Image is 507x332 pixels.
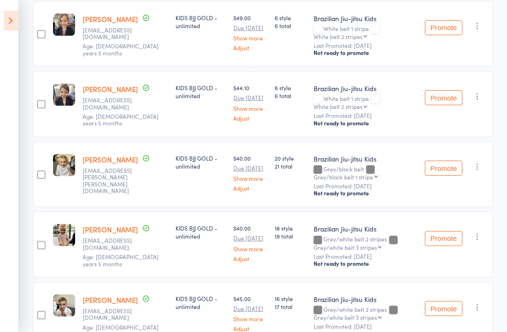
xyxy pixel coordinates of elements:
a: Show more [233,175,267,181]
div: Not ready to promote [314,260,417,267]
small: Due [DATE] [233,235,267,241]
div: $49.00 [233,14,267,51]
div: $45.00 [233,294,267,332]
a: [PERSON_NAME] [83,224,138,234]
div: Grey/black belt [314,166,417,180]
a: Adjust [233,325,267,332]
small: ashleigh143@outlook.com [83,308,144,321]
small: elyce2488@hotmail.com [83,237,144,251]
small: matt.andrew.kelly@gmail.com [83,167,144,194]
div: White belt 2 stripes [314,33,362,39]
div: Brazilian Jiu-jitsu Kids [314,84,417,93]
div: KIDS BJJ GOLD - unlimited [176,294,226,310]
div: $44.10 [233,84,267,121]
span: 20 style [275,154,306,162]
div: Grey/white belt 3 stripes [314,244,377,250]
a: Adjust [233,45,267,51]
div: Brazilian Jiu-jitsu Kids [314,154,417,163]
div: Grey/white belt 2 stripes [314,306,417,320]
img: image1752213719.png [53,14,75,36]
img: image1711429860.png [53,154,75,176]
div: Brazilian Jiu-jitsu Kids [314,294,417,304]
a: Adjust [233,255,267,262]
span: Age: [DEMOGRAPHIC_DATA] years 5 months [83,112,159,127]
a: Adjust [233,115,267,121]
small: Due [DATE] [233,305,267,312]
span: 18 style [275,224,306,232]
a: Show more [233,246,267,252]
div: Not ready to promote [314,119,417,127]
div: Not ready to promote [314,49,417,56]
a: [PERSON_NAME] [83,154,138,164]
div: $40.00 [233,154,267,191]
span: 17 total [275,302,306,310]
img: image1711427585.png [53,224,75,246]
span: 6 style [275,14,306,22]
small: matt_gohl@yahoo.com.au [83,97,144,110]
a: Show more [233,316,267,322]
small: Last Promoted: [DATE] [314,112,417,119]
span: Age: [DEMOGRAPHIC_DATA] years 5 months [83,42,159,56]
span: 6 style [275,84,306,92]
a: [PERSON_NAME] [83,84,138,94]
div: KIDS BJJ GOLD - unlimited [176,84,226,100]
span: 16 style [275,294,306,302]
div: Brazilian Jiu-jitsu Kids [314,14,417,23]
button: Promote [425,231,462,246]
small: Due [DATE] [233,94,267,101]
a: [PERSON_NAME] [83,295,138,305]
button: Promote [425,90,462,105]
button: Promote [425,20,462,35]
div: White belt 1 stripe [314,25,417,39]
div: White belt 1 stripe [314,95,417,109]
div: Brazilian Jiu-jitsu Kids [314,224,417,233]
small: Last Promoted: [DATE] [314,253,417,260]
small: Due [DATE] [233,24,267,31]
a: Show more [233,105,267,111]
small: Last Promoted: [DATE] [314,42,417,49]
a: Adjust [233,185,267,191]
small: Last Promoted: [DATE] [314,183,417,189]
div: $40.00 [233,224,267,261]
small: matt_gohl@yahoo.com.au [83,27,144,40]
div: KIDS BJJ GOLD - unlimited [176,14,226,30]
div: Not ready to promote [314,189,417,197]
span: 19 total [275,232,306,240]
div: Grey/white belt 2 stripes [314,236,417,250]
div: KIDS BJJ GOLD - unlimited [176,224,226,240]
img: image1711515879.png [53,294,75,317]
span: 6 total [275,92,306,100]
div: KIDS BJJ GOLD - unlimited [176,154,226,170]
button: Promote [425,161,462,176]
small: Last Promoted: [DATE] [314,323,417,330]
a: [PERSON_NAME] [83,14,138,24]
div: Grey/black belt 1 stripe [314,174,373,180]
span: 6 total [275,22,306,30]
a: Show more [233,35,267,41]
img: image1752213730.png [53,84,75,106]
small: Due [DATE] [233,165,267,171]
div: White belt 2 stripes [314,103,362,109]
div: Grey/white belt 3 stripes [314,314,377,320]
button: Promote [425,301,462,316]
span: Age: [DEMOGRAPHIC_DATA] years 5 months [83,253,159,267]
span: 21 total [275,162,306,170]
